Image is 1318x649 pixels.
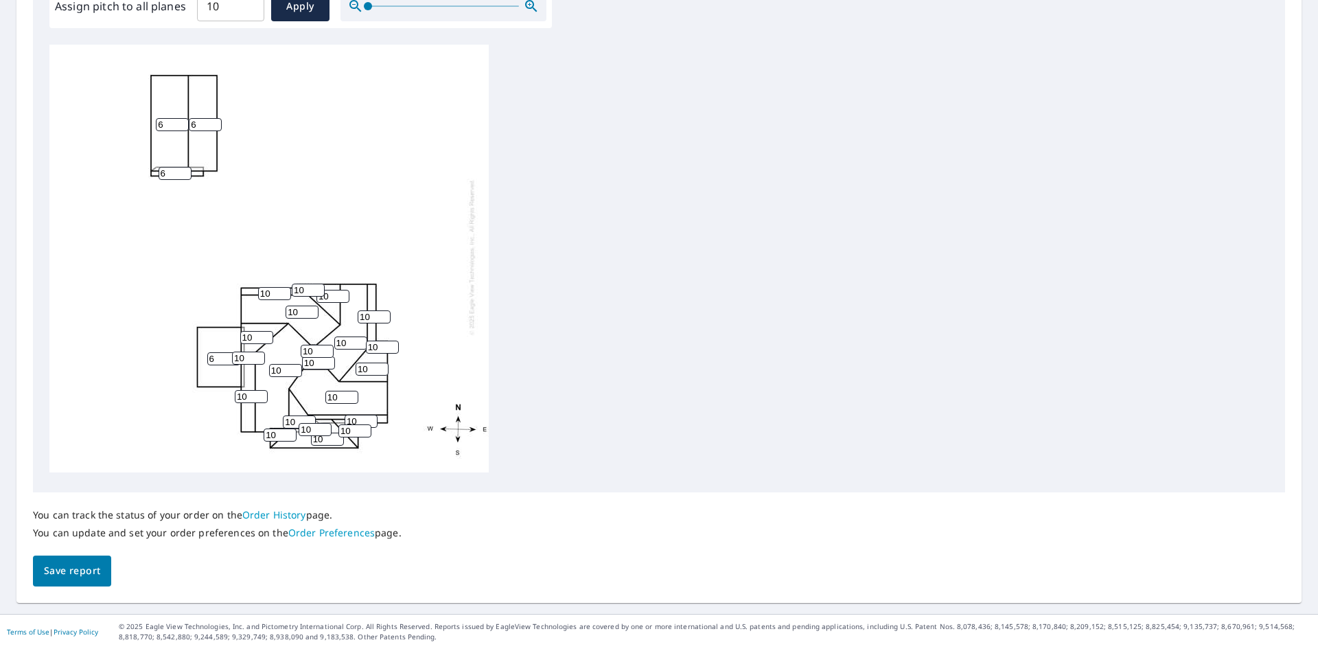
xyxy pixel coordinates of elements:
a: Order Preferences [288,526,375,539]
p: You can update and set your order preferences on the page. [33,527,402,539]
button: Save report [33,556,111,587]
span: Save report [44,562,100,580]
p: | [7,628,98,636]
a: Privacy Policy [54,627,98,637]
p: © 2025 Eagle View Technologies, Inc. and Pictometry International Corp. All Rights Reserved. Repo... [119,622,1311,642]
a: Terms of Use [7,627,49,637]
a: Order History [242,508,306,521]
p: You can track the status of your order on the page. [33,509,402,521]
